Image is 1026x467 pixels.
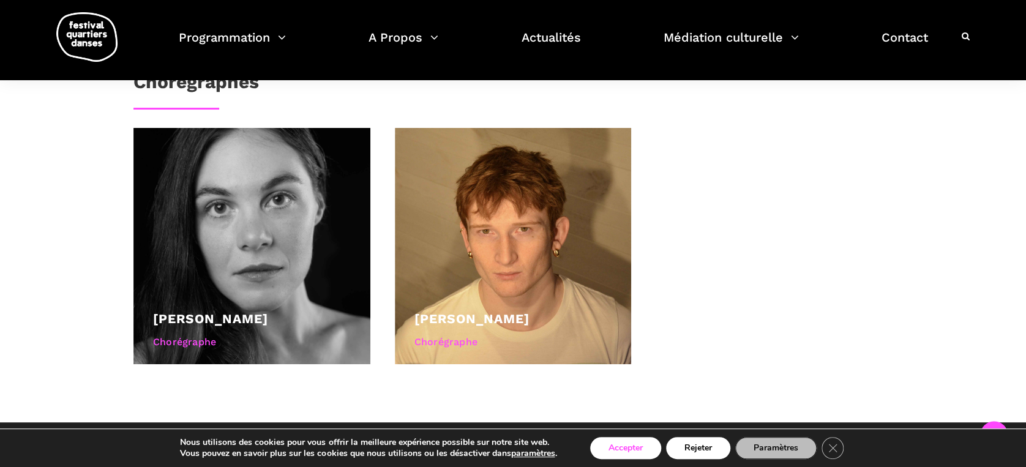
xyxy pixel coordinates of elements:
[179,27,286,63] a: Programmation
[180,448,556,459] p: Vous pouvez en savoir plus sur les cookies que nous utilisons ou les désactiver dans .
[822,437,844,459] button: Close GDPR Cookie Banner
[414,311,530,326] a: [PERSON_NAME]
[590,437,661,459] button: Accepter
[153,311,268,326] a: [PERSON_NAME]
[666,437,730,459] button: Rejeter
[882,27,928,63] a: Contact
[369,27,438,63] a: A Propos
[180,437,556,448] p: Nous utilisons des cookies pour vous offrir la meilleure expérience possible sur notre site web.
[133,71,259,102] h3: Chorégraphes
[735,437,817,459] button: Paramètres
[522,27,581,63] a: Actualités
[664,27,799,63] a: Médiation culturelle
[153,334,351,350] div: Chorégraphe
[511,448,555,459] button: paramètres
[414,334,612,350] div: Chorégraphe
[56,12,118,62] img: logo-fqd-med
